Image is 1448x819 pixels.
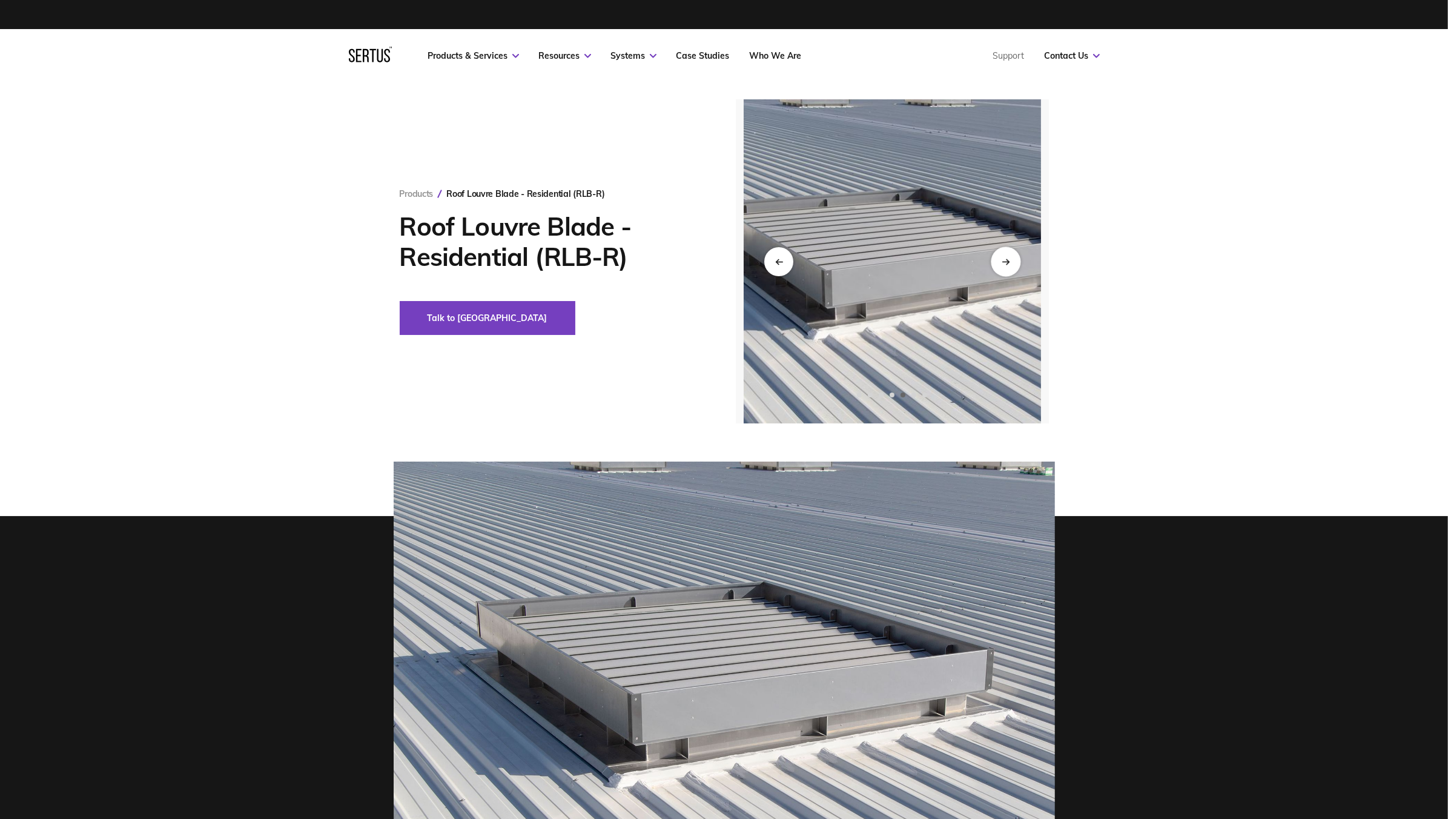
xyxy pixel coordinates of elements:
div: Next slide [991,247,1020,276]
a: Who We Are [750,50,802,61]
span: Go to slide 7 [922,393,927,397]
a: Case Studies [676,50,730,61]
span: Go to slide 1 [857,393,862,397]
span: Go to slide 3 [879,393,884,397]
a: Resources [539,50,591,61]
span: Go to slide 4 [890,393,894,397]
span: Go to slide 2 [868,393,873,397]
a: Contact Us [1045,50,1100,61]
span: Go to slide 6 [911,393,916,397]
h1: Roof Louvre Blade - Residential (RLB-R) [400,211,699,272]
button: Talk to [GEOGRAPHIC_DATA] [400,301,575,335]
a: Systems [611,50,656,61]
div: Previous slide [764,247,793,276]
a: Support [993,50,1025,61]
a: Products [400,188,434,199]
iframe: Chat Widget [1231,679,1448,819]
a: Products & Services [428,50,519,61]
